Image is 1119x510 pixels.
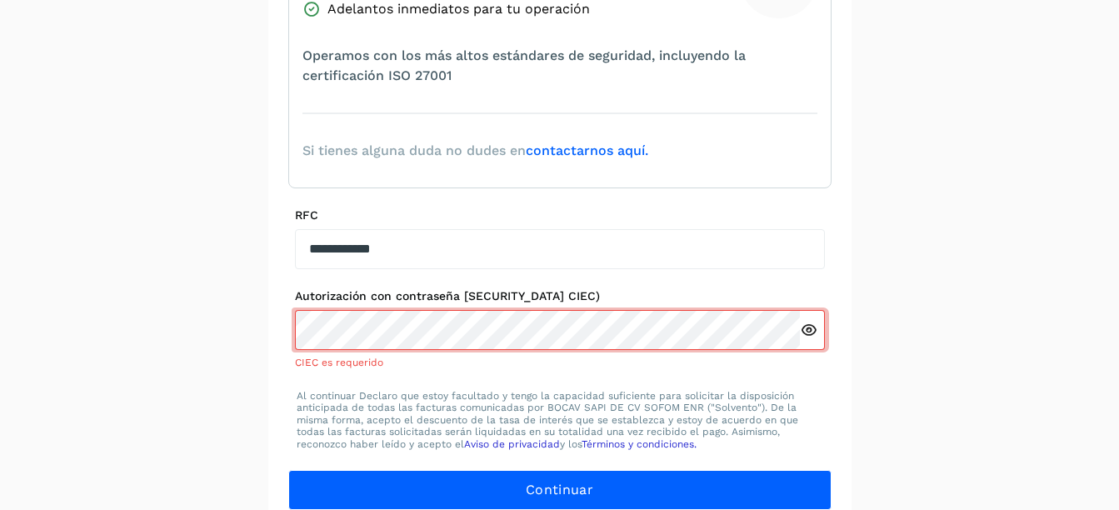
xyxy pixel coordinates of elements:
p: Al continuar Declaro que estoy facultado y tengo la capacidad suficiente para solicitar la dispos... [297,390,823,450]
label: RFC [295,208,825,222]
button: Continuar [288,470,832,510]
a: Términos y condiciones. [582,438,697,450]
span: Continuar [526,481,593,499]
a: Aviso de privacidad [464,438,560,450]
span: Si tienes alguna duda no dudes en [302,141,648,161]
span: CIEC es requerido [295,357,383,368]
label: Autorización con contraseña [SECURITY_DATA] CIEC) [295,289,825,303]
span: Operamos con los más altos estándares de seguridad, incluyendo la certificación ISO 27001 [302,46,817,86]
a: contactarnos aquí. [526,142,648,158]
